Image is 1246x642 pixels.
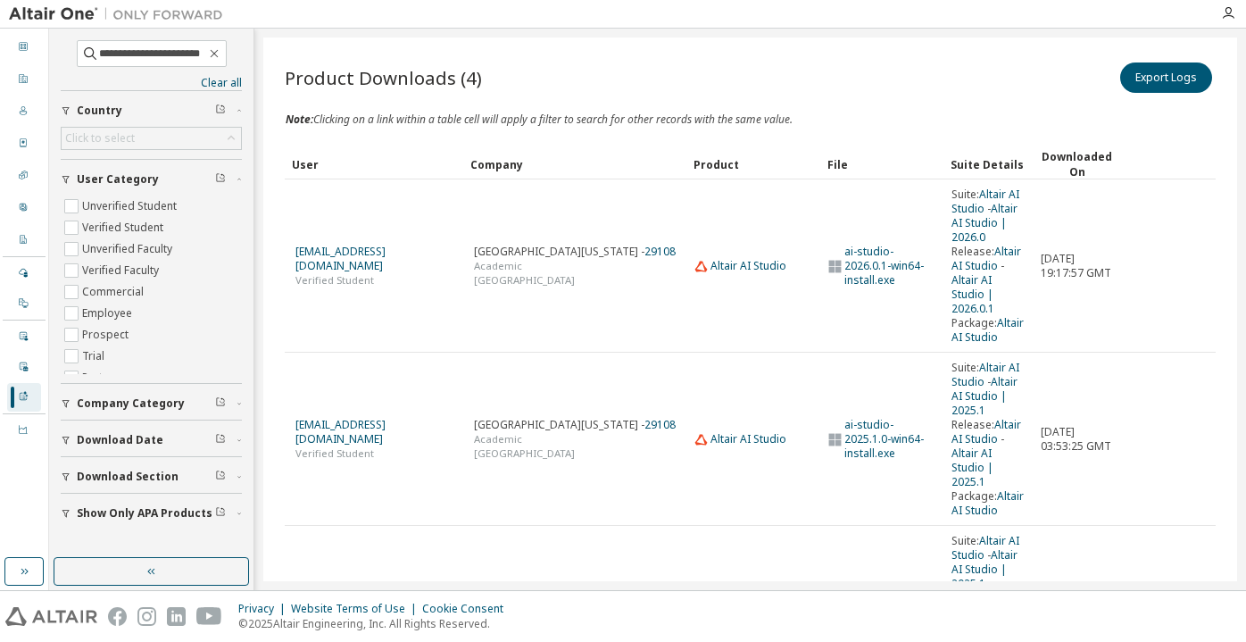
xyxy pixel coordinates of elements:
div: Dashboard [7,33,41,62]
a: Filter on this value [710,431,786,446]
div: User Profile [7,194,41,222]
span: [DATE] 19:17:57 GMT [1041,252,1114,280]
div: Suite Details [951,150,1026,179]
a: Filter on this value [295,417,386,446]
span: [GEOGRAPHIC_DATA] [474,446,676,461]
div: Cookie Consent [422,602,514,616]
a: Filter on this value [951,446,993,489]
span: User Category [77,172,159,187]
button: Company Category [61,384,242,423]
span: Show Only APA Products [77,506,212,521]
span: Company Category [77,396,185,411]
span: Clear filter [215,104,226,118]
div: Units Usage BI [7,416,41,445]
div: Click to select [65,131,135,146]
div: Companies [7,65,41,94]
a: Filter on this value [951,244,1021,273]
button: User Category [61,160,242,199]
button: Export Logs [1120,63,1212,93]
div: Company Events [7,353,41,381]
span: Clear filter [215,433,226,447]
div: User [292,150,456,179]
div: Downloaded On [1040,149,1115,179]
label: Trial [82,346,108,367]
label: Prospect [82,324,132,346]
a: Filter on this value [710,258,786,273]
img: instagram.svg [137,607,156,626]
img: youtube.svg [196,607,222,626]
a: Filter on this value [644,417,676,432]
a: Filter on this value [844,244,924,288]
span: [GEOGRAPHIC_DATA][US_STATE] - [474,245,676,259]
span: Download Date [77,433,163,447]
a: Filter on this value [951,315,1024,345]
div: Company [470,150,679,179]
button: Country [61,91,242,130]
img: windows_icon.svg [828,433,842,446]
a: Filter on this value [951,201,1018,245]
span: Academic [474,432,676,446]
div: Product Downloads [7,383,41,412]
a: Filter on this value [951,360,1019,389]
span: Note: [286,112,313,127]
span: [GEOGRAPHIC_DATA] [474,273,676,288]
a: Filter on this value [951,272,994,316]
img: web_icon_altair.svg [694,260,708,273]
span: [GEOGRAPHIC_DATA][US_STATE] - [474,418,676,432]
span: Download Section [77,470,179,484]
span: Clear filter [215,506,226,521]
label: Partner [82,367,123,388]
img: Altair One [9,5,232,23]
a: Filter on this value [951,488,1024,518]
p: © 2025 Altair Engineering, Inc. All Rights Reserved. [238,616,514,631]
label: Unverified Faculty [82,238,176,260]
div: Suite: - Release: - Package: [951,361,1025,518]
span: Academic [474,259,676,273]
a: Filter on this value [951,187,1019,216]
span: Verified Student [295,446,455,461]
img: web_icon_altair.svg [694,433,708,446]
label: Verified Faculty [82,260,162,281]
button: Download Date [61,421,242,460]
div: SKUs [7,162,41,190]
button: Download Section [61,457,242,496]
label: Employee [82,303,136,324]
a: Filter on this value [951,417,1021,446]
span: Clicking on a link within a table cell will apply a filter to search for other records with the s... [313,112,793,127]
a: Filter on this value [295,244,386,273]
label: Verified Student [82,217,167,238]
div: Product [694,150,813,179]
span: [DATE] 03:53:25 GMT [1041,425,1114,454]
label: Unverified Student [82,196,180,217]
div: Website Terms of Use [291,602,422,616]
div: On Prem [7,289,41,318]
span: Clear filter [215,470,226,484]
img: windows_icon.svg [828,260,842,273]
img: altair_logo.svg [5,607,97,626]
img: facebook.svg [108,607,127,626]
a: Filter on this value [844,417,924,461]
div: Company Profile [7,226,41,254]
span: Verified Student [295,273,455,288]
div: Click to select [62,128,241,149]
div: Managed [7,259,41,288]
a: Filter on this value [951,533,1019,563]
span: Clear filter [215,396,226,411]
div: File [827,150,936,179]
img: linkedin.svg [167,607,186,626]
span: Product Downloads (4) [285,65,482,90]
button: Show Only APA Products [61,494,242,533]
a: Clear all [61,76,242,90]
div: Orders [7,129,41,158]
a: Filter on this value [951,374,1018,418]
div: Users [7,97,41,126]
div: Suite: - Release: - Package: [951,188,1025,345]
a: Filter on this value [644,244,676,259]
label: Commercial [82,281,147,303]
span: Clear filter [215,172,226,187]
div: Privacy [238,602,291,616]
span: Country [77,104,122,118]
div: User Events [7,322,41,351]
a: Filter on this value [951,547,1018,591]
